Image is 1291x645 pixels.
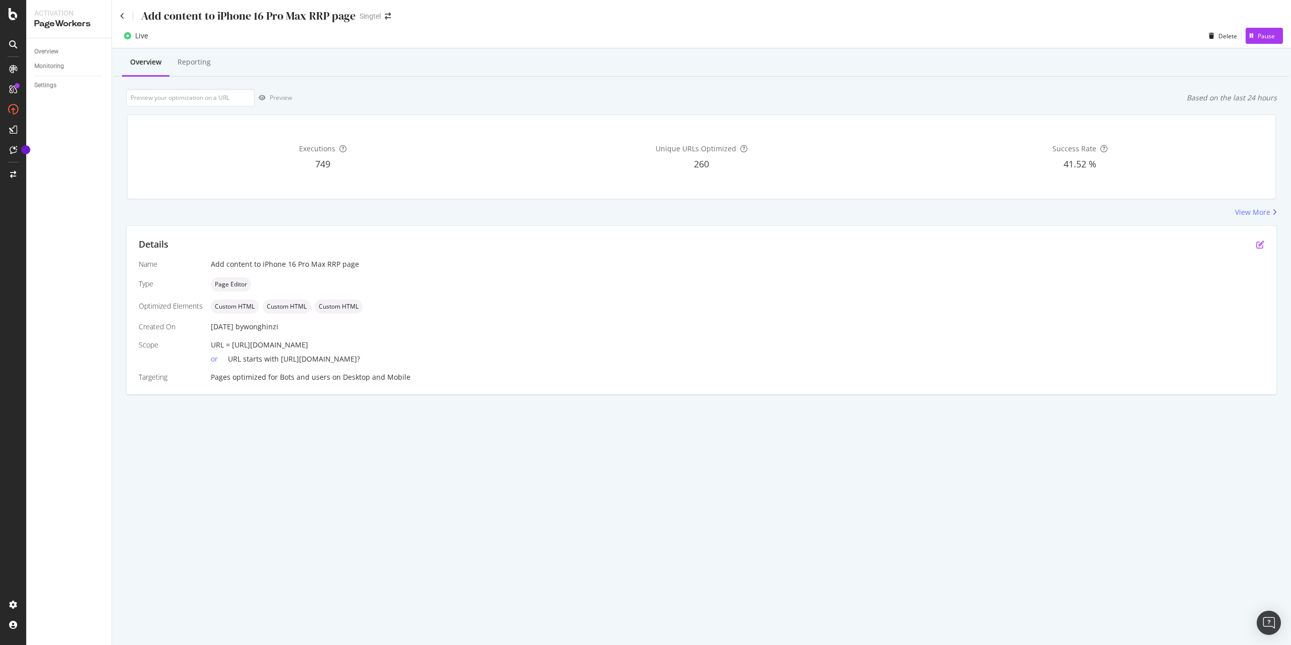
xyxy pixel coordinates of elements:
[130,57,161,67] div: Overview
[263,300,311,314] div: neutral label
[299,144,335,153] span: Executions
[211,354,228,364] div: or
[211,300,259,314] div: neutral label
[315,300,363,314] div: neutral label
[215,281,247,287] span: Page Editor
[1256,241,1264,249] div: pen-to-square
[1257,611,1281,635] div: Open Intercom Messenger
[34,80,56,91] div: Settings
[1064,158,1096,170] span: 41.52 %
[656,144,736,153] span: Unique URLs Optimized
[34,61,104,72] a: Monitoring
[34,18,103,30] div: PageWorkers
[34,46,58,57] div: Overview
[139,372,203,382] div: Targeting
[178,57,211,67] div: Reporting
[315,158,330,170] span: 749
[139,301,203,311] div: Optimized Elements
[236,322,278,332] div: by wonghinzi
[211,277,251,291] div: neutral label
[385,13,391,20] div: arrow-right-arrow-left
[34,46,104,57] a: Overview
[228,354,360,364] span: URL starts with [URL][DOMAIN_NAME]?
[139,259,203,269] div: Name
[270,93,292,102] div: Preview
[255,90,292,106] button: Preview
[120,13,125,20] a: Click to go back
[1205,28,1237,44] button: Delete
[141,8,356,24] div: Add content to iPhone 16 Pro Max RRP page
[139,340,203,350] div: Scope
[1187,93,1277,103] div: Based on the last 24 hours
[126,89,255,106] input: Preview your optimization on a URL
[215,304,255,310] span: Custom HTML
[34,61,64,72] div: Monitoring
[267,304,307,310] span: Custom HTML
[1246,28,1283,44] button: Pause
[343,372,410,382] div: Desktop and Mobile
[34,8,103,18] div: Activation
[1258,32,1275,40] div: Pause
[1052,144,1096,153] span: Success Rate
[1235,207,1277,217] a: View More
[139,322,203,332] div: Created On
[280,372,330,382] div: Bots and users
[211,322,1264,332] div: [DATE]
[21,145,30,154] div: Tooltip anchor
[135,31,148,41] div: Live
[1235,207,1270,217] div: View More
[139,238,168,251] div: Details
[1218,32,1237,40] div: Delete
[319,304,359,310] span: Custom HTML
[139,279,203,289] div: Type
[360,11,381,21] div: Singtel
[211,340,308,349] span: URL = [URL][DOMAIN_NAME]
[34,80,104,91] a: Settings
[211,259,1264,269] div: Add content to iPhone 16 Pro Max RRP page
[211,372,1264,382] div: Pages optimized for on
[694,158,709,170] span: 260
